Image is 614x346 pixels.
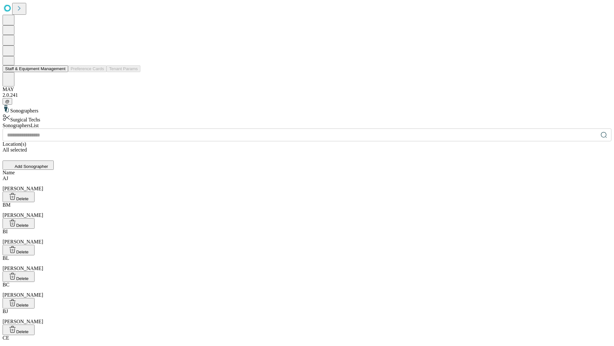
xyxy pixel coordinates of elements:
[3,245,35,255] button: Delete
[3,218,35,229] button: Delete
[3,229,8,234] span: BI
[3,202,11,208] span: BM
[3,105,611,114] div: Sonographers
[16,223,29,228] span: Delete
[3,92,611,98] div: 2.0.241
[3,309,8,314] span: BJ
[3,325,35,335] button: Delete
[3,98,12,105] button: @
[3,86,611,92] div: MAY
[3,229,611,245] div: [PERSON_NAME]
[3,176,611,192] div: [PERSON_NAME]
[3,65,68,72] button: Staff & Equipment Management
[3,114,611,123] div: Surgical Techs
[3,192,35,202] button: Delete
[5,99,10,104] span: @
[3,176,8,181] span: AJ
[3,282,611,298] div: [PERSON_NAME]
[3,282,9,287] span: BC
[16,250,29,254] span: Delete
[3,255,9,261] span: BL
[3,141,26,147] span: Location(s)
[3,271,35,282] button: Delete
[3,255,611,271] div: [PERSON_NAME]
[68,65,106,72] button: Preference Cards
[3,335,9,341] span: CE
[3,170,611,176] div: Name
[3,202,611,218] div: [PERSON_NAME]
[16,196,29,201] span: Delete
[16,276,29,281] span: Delete
[16,303,29,308] span: Delete
[3,309,611,325] div: [PERSON_NAME]
[3,298,35,309] button: Delete
[3,123,611,128] div: Sonographers List
[106,65,140,72] button: Tenant Params
[15,164,48,169] span: Add Sonographer
[16,329,29,334] span: Delete
[3,161,54,170] button: Add Sonographer
[3,147,611,153] div: All selected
